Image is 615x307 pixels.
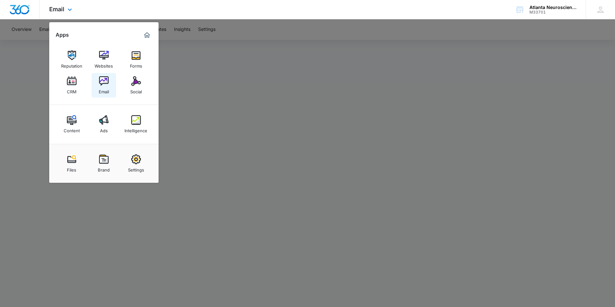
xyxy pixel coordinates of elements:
[61,60,82,69] div: Reputation
[67,164,76,172] div: Files
[124,151,148,176] a: Settings
[142,30,152,40] a: Marketing 360® Dashboard
[124,47,148,72] a: Forms
[99,86,109,94] div: Email
[124,112,148,136] a: Intelligence
[67,86,77,94] div: CRM
[60,73,84,98] a: CRM
[92,47,116,72] a: Websites
[92,112,116,136] a: Ads
[529,10,576,14] div: account id
[92,73,116,98] a: Email
[128,164,144,172] div: Settings
[100,125,108,133] div: Ads
[124,73,148,98] a: Social
[60,47,84,72] a: Reputation
[64,125,80,133] div: Content
[49,6,64,13] span: Email
[92,151,116,176] a: Brand
[130,86,142,94] div: Social
[60,112,84,136] a: Content
[56,32,69,38] h2: Apps
[98,164,110,172] div: Brand
[529,5,576,10] div: account name
[130,60,142,69] div: Forms
[60,151,84,176] a: Files
[124,125,147,133] div: Intelligence
[95,60,113,69] div: Websites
